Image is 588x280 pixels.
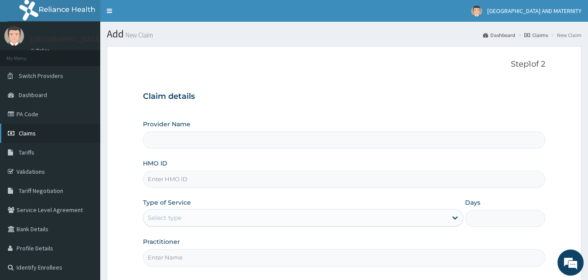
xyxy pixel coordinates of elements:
[143,249,546,266] input: Enter Name
[143,60,546,69] p: Step 1 of 2
[471,6,482,17] img: User Image
[107,28,581,40] h1: Add
[143,237,180,246] label: Practitioner
[19,148,34,156] span: Tariffs
[19,187,63,195] span: Tariff Negotiation
[31,35,159,43] p: [GEOGRAPHIC_DATA] AND MATERNITY
[19,129,36,137] span: Claims
[4,26,24,46] img: User Image
[465,198,480,207] label: Days
[143,159,167,168] label: HMO ID
[124,32,153,38] small: New Claim
[143,171,546,188] input: Enter HMO ID
[487,7,581,15] span: [GEOGRAPHIC_DATA] AND MATERNITY
[143,120,190,128] label: Provider Name
[524,31,548,39] a: Claims
[483,31,515,39] a: Dashboard
[143,92,546,101] h3: Claim details
[19,91,47,99] span: Dashboard
[549,31,581,39] li: New Claim
[19,72,63,80] span: Switch Providers
[148,213,181,222] div: Select type
[143,198,191,207] label: Type of Service
[31,47,51,54] a: Online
